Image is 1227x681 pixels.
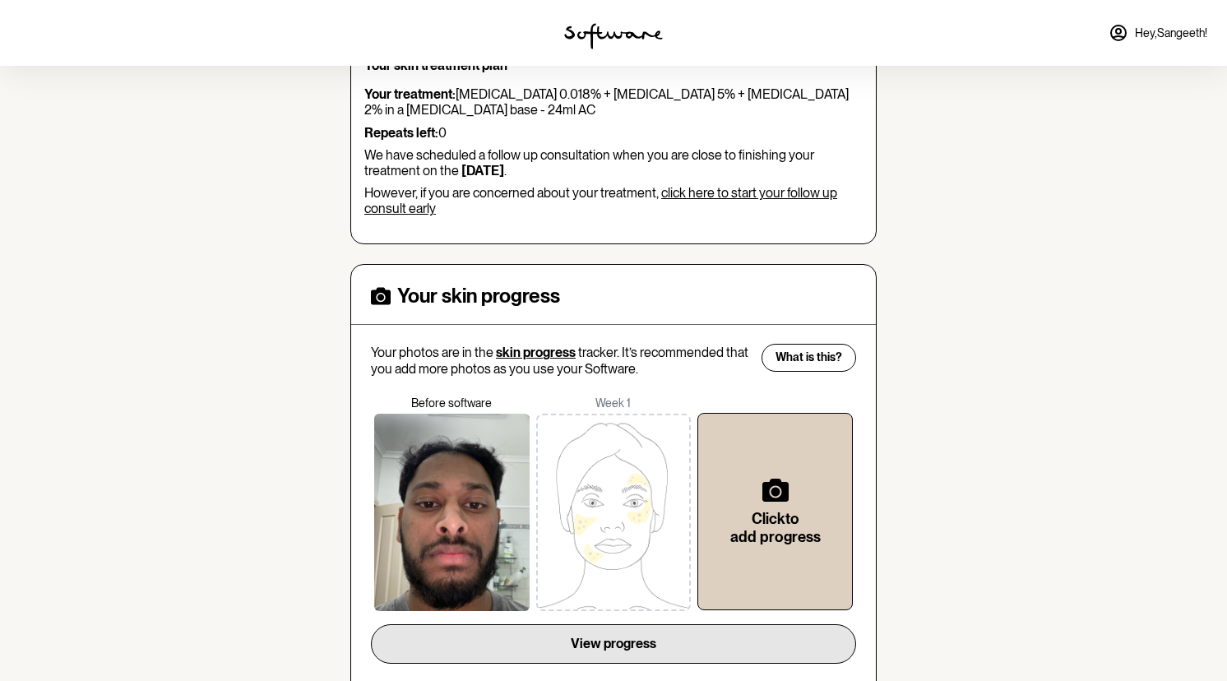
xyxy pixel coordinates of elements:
p: However, if you are concerned about your treatment, [364,185,863,216]
p: Week 1 [533,396,695,410]
a: Hey,Sangeeth! [1099,13,1217,53]
a: click here to start your follow up consult early [364,185,837,216]
b: [DATE] [461,163,504,178]
h4: Your skin progress [397,285,560,308]
h6: Click to add progress [725,510,826,545]
p: Your photos are in the tracker. It’s recommended that you add more photos as you use your Software. [371,345,751,376]
span: View progress [571,636,656,651]
img: software logo [564,23,663,49]
img: 9sTVZcrP3IAAAAAASUVORK5CYII= [536,414,692,611]
button: View progress [371,624,856,664]
p: [MEDICAL_DATA] 0.018% + [MEDICAL_DATA] 5% + [MEDICAL_DATA] 2% in a [MEDICAL_DATA] base - 24ml AC [364,86,863,118]
span: Hey, Sangeeth ! [1135,26,1207,40]
p: We have scheduled a follow up consultation when you are close to finishing your treatment on the . [364,147,863,178]
button: What is this? [762,344,856,372]
strong: Your treatment: [364,86,456,102]
span: What is this? [776,350,842,364]
p: 0 [364,125,863,141]
p: Before software [371,396,533,410]
strong: Repeats left: [364,125,438,141]
span: skin progress [496,345,576,360]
